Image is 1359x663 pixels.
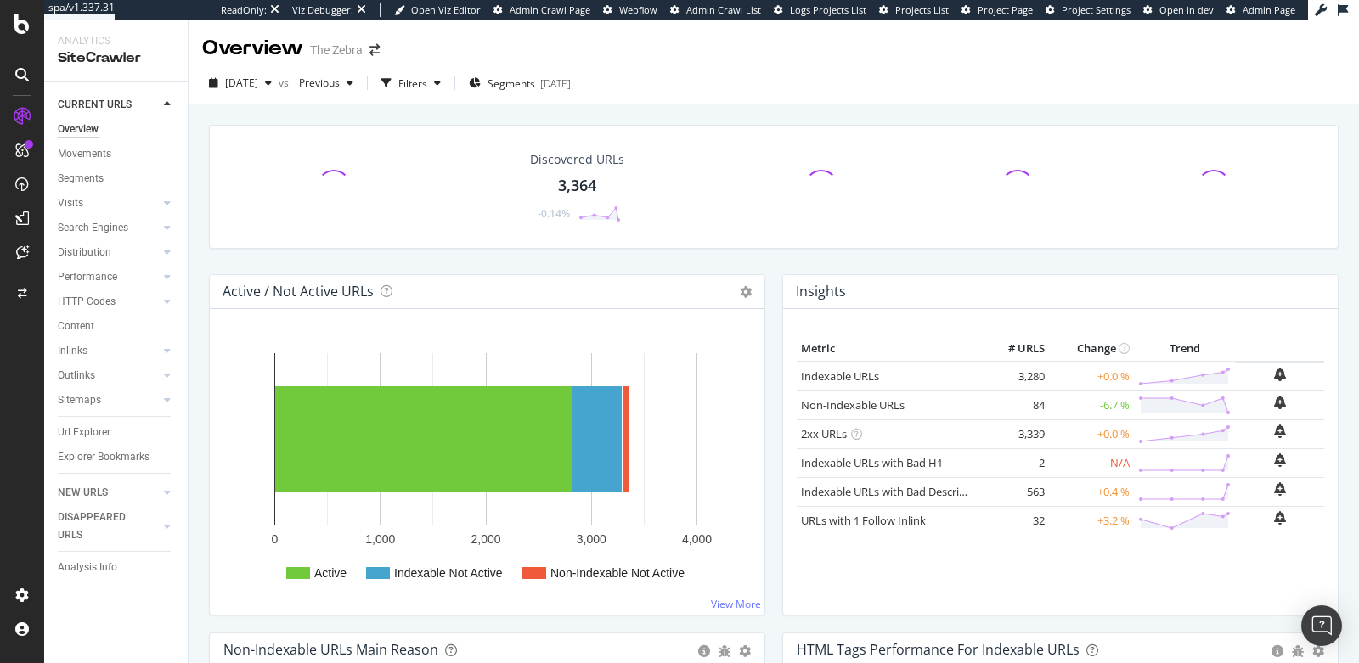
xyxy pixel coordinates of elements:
div: Segments [58,170,104,188]
i: Options [740,286,752,298]
a: Indexable URLs with Bad Description [801,484,986,499]
button: Segments[DATE] [462,70,578,97]
div: Url Explorer [58,424,110,441]
span: Project Settings [1062,3,1131,16]
a: Visits [58,194,159,212]
text: Indexable Not Active [394,566,503,580]
div: arrow-right-arrow-left [369,44,380,56]
a: URLs with 1 Follow Inlink [801,513,926,528]
div: bell-plus [1274,453,1286,467]
div: Non-Indexable URLs Main Reason [223,641,438,658]
button: Previous [292,70,360,97]
div: Overview [202,34,303,63]
div: bug [719,645,730,657]
div: bell-plus [1274,511,1286,525]
a: Search Engines [58,219,159,237]
div: Filters [398,76,427,91]
span: Open in dev [1159,3,1214,16]
text: 2,000 [471,532,500,546]
div: Inlinks [58,342,87,360]
a: Distribution [58,244,159,261]
span: Previous [292,76,340,90]
a: Performance [58,268,159,286]
a: Open in dev [1143,3,1214,17]
a: Analysis Info [58,559,176,576]
div: Explorer Bookmarks [58,448,149,466]
div: Sitemaps [58,391,101,409]
span: Webflow [619,3,657,16]
a: Sitemaps [58,391,159,409]
div: Visits [58,194,83,212]
div: Search Engines [58,219,128,237]
div: DISAPPEARED URLS [58,508,144,544]
div: circle-info [698,645,710,657]
td: -6.7 % [1049,390,1134,419]
a: Logs Projects List [774,3,866,17]
div: ReadOnly: [221,3,267,17]
span: Open Viz Editor [411,3,481,16]
div: 3,364 [558,175,596,197]
text: Non-Indexable Not Active [550,566,685,580]
td: 3,280 [981,362,1049,391]
div: [DATE] [540,76,571,91]
a: Projects List [879,3,949,17]
div: HTML Tags Performance for Indexable URLs [797,641,1080,658]
div: The Zebra [310,42,363,59]
text: 3,000 [577,532,606,546]
th: Metric [797,336,981,362]
a: Outlinks [58,367,159,385]
span: Project Page [978,3,1033,16]
div: CURRENT URLS [58,96,132,114]
a: Segments [58,170,176,188]
h4: Active / Not Active URLs [223,280,374,303]
td: +3.2 % [1049,506,1134,535]
div: Analysis Info [58,559,117,576]
div: bell-plus [1274,396,1286,409]
div: Movements [58,145,111,163]
td: +0.0 % [1049,362,1134,391]
td: 563 [981,477,1049,506]
div: bell-plus [1274,424,1286,438]
button: [DATE] [202,70,279,97]
a: Project Page [961,3,1033,17]
span: 2025 Sep. 17th [225,76,258,90]
span: Segments [488,76,535,91]
text: 1,000 [365,532,395,546]
a: Indexable URLs [801,368,879,384]
a: CURRENT URLS [58,96,159,114]
h4: Insights [796,280,846,303]
th: Change [1049,336,1134,362]
span: Admin Page [1243,3,1295,16]
span: Logs Projects List [790,3,866,16]
a: NEW URLS [58,484,159,502]
a: Explorer Bookmarks [58,448,176,466]
a: Project Settings [1046,3,1131,17]
a: HTTP Codes [58,293,159,311]
span: Projects List [895,3,949,16]
a: DISAPPEARED URLS [58,508,159,544]
a: Indexable URLs with Bad H1 [801,455,943,470]
div: circle-info [1272,645,1283,657]
span: Admin Crawl List [686,3,761,16]
td: +0.0 % [1049,419,1134,448]
div: A chart. [223,336,752,601]
span: Admin Crawl Page [510,3,590,16]
div: Overview [58,121,99,138]
div: Viz Debugger: [292,3,353,17]
th: # URLS [981,336,1049,362]
div: -0.14% [538,206,570,221]
a: Admin Page [1226,3,1295,17]
a: Url Explorer [58,424,176,441]
td: 3,339 [981,419,1049,448]
span: vs [279,76,292,90]
div: bell-plus [1274,482,1286,496]
div: Analytics [58,34,174,48]
td: 2 [981,448,1049,477]
a: Open Viz Editor [394,3,481,17]
div: Open Intercom Messenger [1301,605,1342,646]
text: 4,000 [682,532,712,546]
div: Discovered URLs [530,151,624,168]
a: Overview [58,121,176,138]
div: Content [58,317,94,335]
a: Inlinks [58,342,159,360]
